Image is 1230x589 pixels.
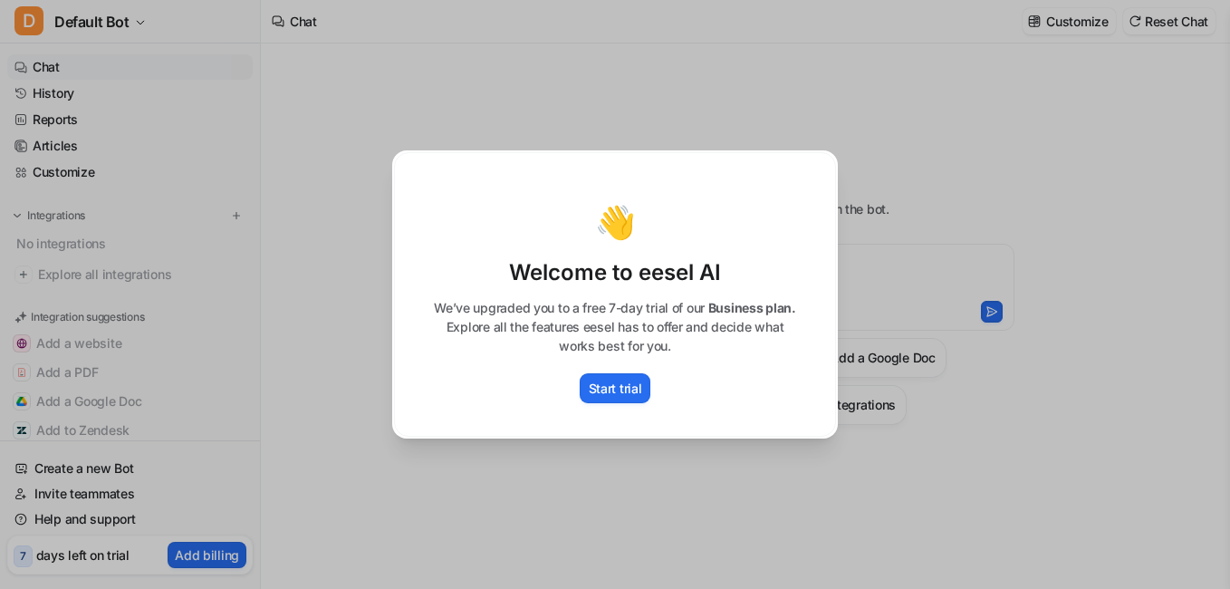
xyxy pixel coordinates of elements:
p: We’ve upgraded you to a free 7-day trial of our [413,298,817,317]
p: Start trial [589,379,642,398]
p: 👋 [595,204,636,240]
p: Welcome to eesel AI [413,258,817,287]
p: Explore all the features eesel has to offer and decide what works best for you. [413,317,817,355]
span: Business plan. [708,300,796,315]
button: Start trial [580,373,651,403]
